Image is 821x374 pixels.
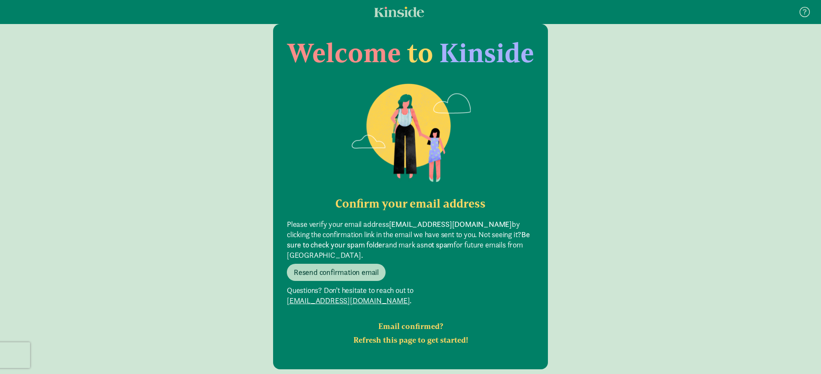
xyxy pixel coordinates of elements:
span: Kinside [439,37,534,69]
h2: Confirm your email address [287,197,534,211]
button: Resend confirmation email [287,264,386,281]
b: Be sure to check your spam folder [287,229,530,250]
p: Questions? Don’t hesitate to reach out to . [287,285,534,306]
h2: Email confirmed? Refresh this page to get started! [287,320,534,347]
b: [EMAIL_ADDRESS][DOMAIN_NAME] [389,219,512,229]
p: Please verify your email address by clicking the confirmation link in the email we have sent to y... [287,219,534,260]
b: not spam [424,240,453,250]
a: Kinside [374,6,424,17]
span: to [407,37,433,69]
span: Resend confirmation email [294,267,379,277]
a: [EMAIL_ADDRESS][DOMAIN_NAME] [287,296,410,306]
span: Welcome [287,37,401,69]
